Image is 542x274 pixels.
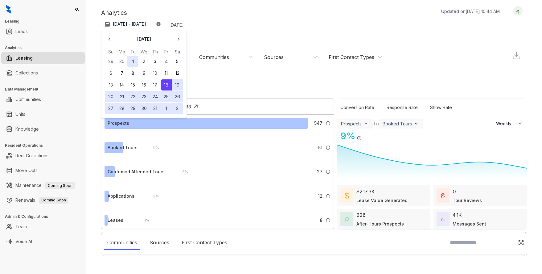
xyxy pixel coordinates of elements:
li: Move Outs [1,164,85,177]
a: Leads [15,25,28,38]
th: Sunday [105,48,116,55]
div: Sources [146,236,172,250]
span: 8 [320,217,322,224]
img: logo [6,5,11,14]
button: 13 [105,79,116,91]
a: Leasing [15,52,33,64]
img: TourReviews [441,193,445,198]
img: Click Icon [362,130,371,139]
th: Wednesday [138,48,150,55]
button: 30 [116,56,127,67]
a: Move Outs [15,164,38,177]
a: Team [15,221,27,233]
h3: Data Management [5,86,86,92]
span: 51 [318,144,322,151]
div: Booked Tours [108,144,138,151]
button: 19 [172,79,183,91]
button: 23 [138,91,150,102]
div: Confirmed Attended Tours [108,168,165,175]
button: 22 [127,91,138,102]
button: 27 [105,103,116,114]
th: Friday [161,48,172,55]
button: 31 [150,103,161,114]
button: 9 [138,68,150,79]
button: 16 [138,79,150,91]
a: Units [15,108,25,120]
a: Voice AI [15,235,32,248]
button: [DATE] - [DATE] [101,19,166,30]
button: 2 [138,56,150,67]
th: Tuesday [127,48,138,55]
th: Monday [116,48,127,55]
button: 21 [116,91,127,102]
div: Booked Tours [383,121,412,126]
span: 12 [318,193,322,200]
div: Sources [264,54,284,61]
th: Saturday [172,48,183,55]
div: $217.3K [356,188,375,195]
div: Communities [104,236,140,250]
button: 18 [161,79,172,91]
img: Download [512,51,521,60]
button: 3 [150,56,161,67]
span: Coming Soon [39,197,68,204]
li: Renewals [1,194,85,206]
span: 27 [317,168,322,175]
a: Knowledge [15,123,39,135]
button: 10 [150,68,161,79]
li: Knowledge [1,123,85,135]
button: 24 [150,91,161,102]
div: Response Rate [384,101,421,114]
button: 1 [161,103,172,114]
h3: Admin & Configurations [5,214,86,219]
li: Units [1,108,85,120]
button: 20 [105,91,116,102]
img: Click Icon [518,240,524,246]
div: Show Rate [427,101,455,114]
div: 0 [453,188,456,195]
div: Prospects [108,120,129,127]
p: [DATE] [137,36,151,42]
button: 30 [138,103,150,114]
div: Prospects [341,121,362,126]
li: Maintenance [1,179,85,192]
h3: Resident Operations [5,143,86,148]
h3: Analytics [5,45,86,51]
img: Info [326,121,331,126]
div: Tour Reviews [453,197,482,204]
div: Leases [108,217,123,224]
button: 5 [172,56,183,67]
img: TotalFum [441,217,445,221]
li: Leasing [1,52,85,64]
button: 29 [105,56,116,67]
button: 25 [161,91,172,102]
button: 14 [116,79,127,91]
div: After-Hours Prospects [356,221,404,227]
button: 1 [127,56,138,67]
li: Communities [1,93,85,106]
img: AfterHoursConversations [345,217,349,221]
p: [DATE] - [DATE] [113,21,146,27]
button: 8 [127,68,138,79]
button: 2 [172,103,183,114]
a: Communities [15,93,41,106]
p: Analytics [101,8,127,17]
th: Thursday [150,48,161,55]
img: ViewFilterArrow [413,120,419,127]
p: Updated on [DATE] 10:44 AM [441,8,500,15]
img: LeaseValue [345,192,349,199]
span: Weekly [496,120,515,127]
img: Info [326,194,331,199]
div: To [373,120,379,127]
img: ViewFilterArrow [363,120,369,127]
div: 4.1K [453,211,462,219]
a: Collections [15,67,38,79]
button: 29 [127,103,138,114]
button: 26 [172,91,183,102]
div: 9 % [147,144,159,151]
div: 5 % [176,168,188,175]
li: Rent Collections [1,150,85,162]
div: Messages Sent [453,221,486,227]
button: 12 [172,68,183,79]
button: 28 [116,103,127,114]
